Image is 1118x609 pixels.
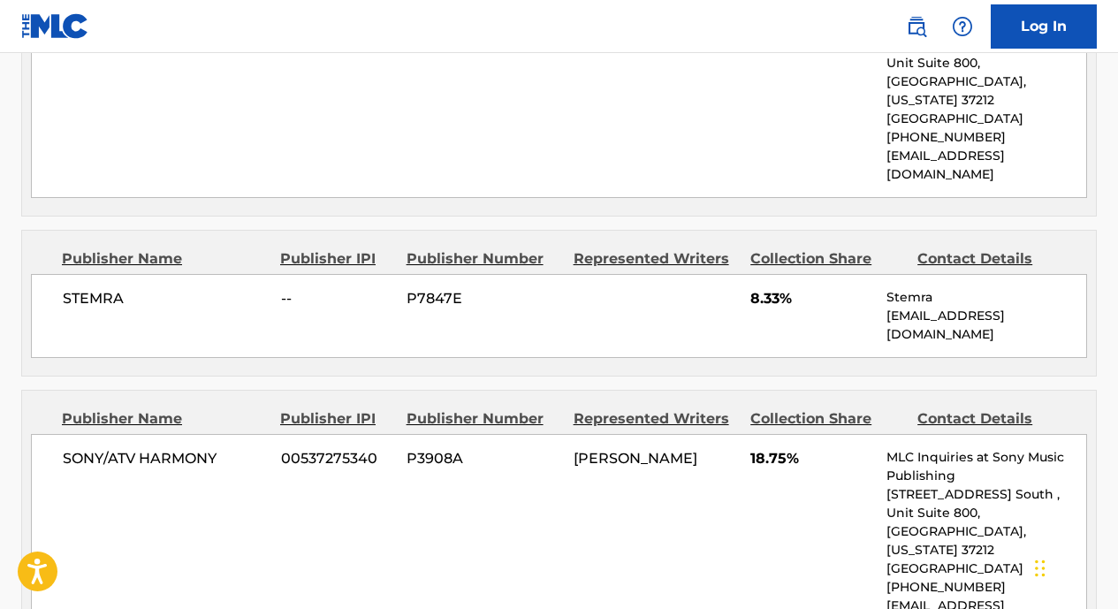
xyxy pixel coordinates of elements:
p: [GEOGRAPHIC_DATA] [886,560,1086,578]
div: Slepen [1035,542,1046,595]
img: MLC Logo [21,13,89,39]
div: Represented Writers [574,248,738,270]
div: Publisher Name [62,408,267,430]
p: MLC Inquiries at Sony Music Publishing [886,448,1086,485]
span: 18.75% [750,448,873,469]
p: [STREET_ADDRESS] South , Unit Suite 800, [886,35,1086,72]
span: 00537275340 [281,448,393,469]
img: search [906,16,927,37]
p: Stemra [886,288,1086,307]
div: Publisher IPI [280,248,393,270]
p: [GEOGRAPHIC_DATA] [886,110,1086,128]
span: P7847E [407,288,560,309]
div: Publisher Number [407,248,560,270]
p: [EMAIL_ADDRESS][DOMAIN_NAME] [886,147,1086,184]
span: -- [281,288,393,309]
p: [GEOGRAPHIC_DATA], [US_STATE] 37212 [886,522,1086,560]
a: Public Search [899,9,934,44]
span: 8.33% [750,288,873,309]
div: Publisher Number [407,408,560,430]
div: Chatwidget [1030,524,1118,609]
div: Publisher IPI [280,408,393,430]
p: [STREET_ADDRESS] South , Unit Suite 800, [886,485,1086,522]
img: help [952,16,973,37]
div: Publisher Name [62,248,267,270]
p: [PHONE_NUMBER] [886,578,1086,597]
p: [PHONE_NUMBER] [886,128,1086,147]
a: Log In [991,4,1097,49]
iframe: Chat Widget [1030,524,1118,609]
div: Contact Details [917,408,1071,430]
span: STEMRA [63,288,268,309]
p: [EMAIL_ADDRESS][DOMAIN_NAME] [886,307,1086,344]
div: Represented Writers [574,408,738,430]
div: Help [945,9,980,44]
div: Collection Share [750,408,904,430]
p: [GEOGRAPHIC_DATA], [US_STATE] 37212 [886,72,1086,110]
span: [PERSON_NAME] [574,450,697,467]
div: Contact Details [917,248,1071,270]
span: P3908A [407,448,560,469]
div: Collection Share [750,248,904,270]
span: SONY/ATV HARMONY [63,448,268,469]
